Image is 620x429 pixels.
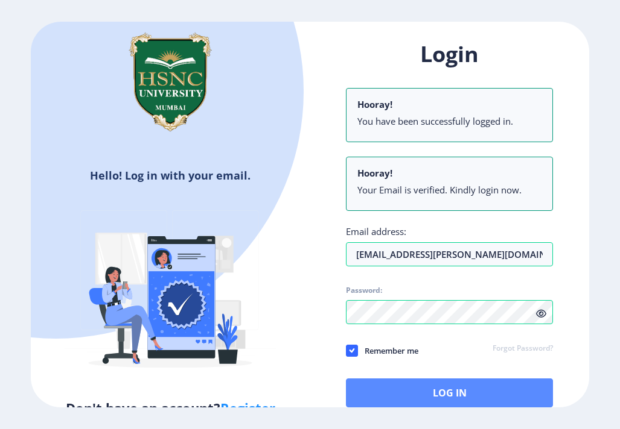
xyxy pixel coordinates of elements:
[110,22,231,142] img: hsnc.png
[65,187,276,398] img: Verified-rafiki.svg
[346,286,382,295] label: Password:
[220,399,275,417] a: Register
[357,115,541,127] li: You have been successfully logged in.
[357,167,392,179] b: Hooray!
[346,225,406,237] label: Email address:
[357,98,392,110] b: Hooray!
[493,343,553,354] a: Forgot Password?
[346,378,552,407] button: Log In
[358,343,418,358] span: Remember me
[346,40,552,69] h1: Login
[346,242,552,266] input: Email address
[357,184,541,196] li: Your Email is verified. Kindly login now.
[40,398,301,418] h5: Don't have an account?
